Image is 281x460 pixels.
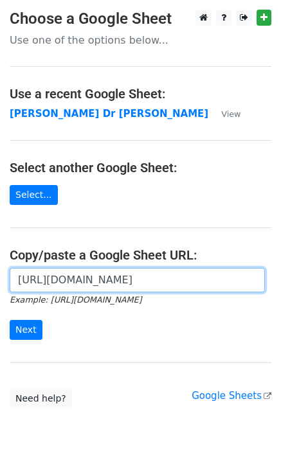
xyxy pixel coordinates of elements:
h4: Use a recent Google Sheet: [10,86,271,102]
small: View [221,109,240,119]
h3: Choose a Google Sheet [10,10,271,28]
a: [PERSON_NAME] Dr [PERSON_NAME] [10,108,208,119]
small: Example: [URL][DOMAIN_NAME] [10,295,141,305]
h4: Select another Google Sheet: [10,160,271,175]
a: Google Sheets [192,390,271,402]
p: Use one of the options below... [10,33,271,47]
input: Paste your Google Sheet URL here [10,268,265,292]
a: View [208,108,240,119]
input: Next [10,320,42,340]
h4: Copy/paste a Google Sheet URL: [10,247,271,263]
iframe: Chat Widget [217,398,281,460]
a: Select... [10,185,58,205]
a: Need help? [10,389,72,409]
